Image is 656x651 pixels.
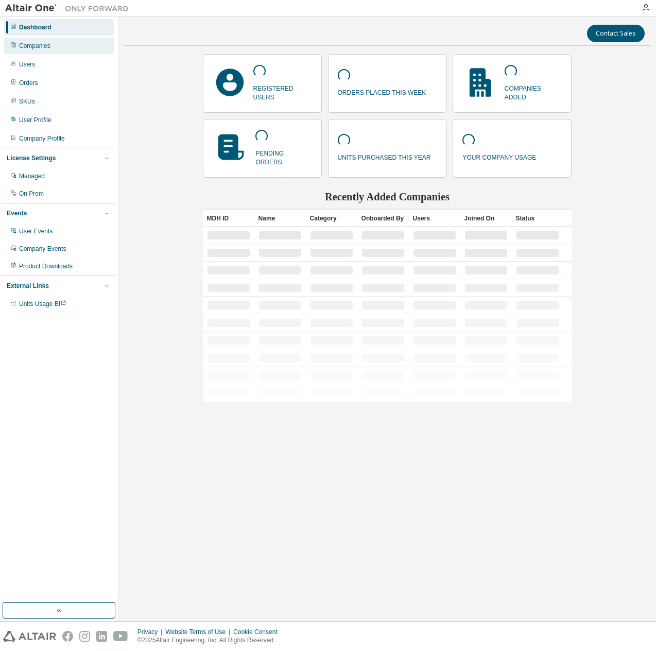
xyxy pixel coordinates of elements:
[19,60,35,68] div: Users
[19,97,35,106] div: SKUs
[462,150,536,162] p: your company usage
[19,23,51,31] div: Dashboard
[338,150,431,162] p: units purchased this year
[79,631,90,642] img: instagram.svg
[258,210,302,227] div: Name
[464,210,508,227] div: Joined On
[19,227,53,235] div: User Events
[7,209,27,217] div: Events
[413,210,456,227] div: Users
[310,210,353,227] div: Category
[516,210,559,227] div: Status
[19,245,66,253] div: Company Events
[233,628,283,636] div: Cookie Consent
[7,282,49,290] div: External Links
[165,628,233,636] div: Website Terms of Use
[19,42,50,50] div: Companies
[113,631,128,642] img: youtube.svg
[3,631,56,642] img: altair_logo.svg
[96,631,107,642] img: linkedin.svg
[19,116,51,124] div: User Profile
[137,636,284,645] p: © 2025 Altair Engineering, Inc. All Rights Reserved.
[19,262,73,270] div: Product Downloads
[19,134,65,143] div: Company Profile
[203,190,572,203] h2: Recently Added Companies
[7,154,56,162] div: License Settings
[255,146,312,167] p: pending orders
[19,300,66,307] span: Units Usage BI
[587,25,645,42] button: Contact Sales
[137,628,165,636] div: Privacy
[338,85,426,97] p: orders placed this week
[19,79,38,87] div: Orders
[361,210,405,227] div: Onboarded By
[19,190,44,198] div: On Prem
[505,81,562,102] p: companies added
[253,81,312,102] p: registered users
[207,210,250,227] div: MDH ID
[19,172,45,180] div: Managed
[62,631,73,642] img: facebook.svg
[5,3,134,13] img: Altair One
